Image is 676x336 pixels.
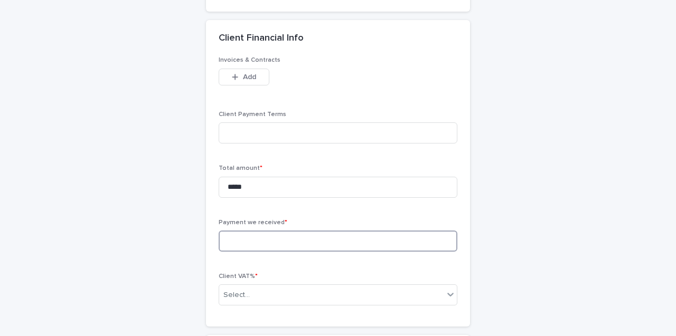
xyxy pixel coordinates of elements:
[219,165,262,171] span: Total amount
[219,273,258,280] span: Client VAT%
[219,69,269,85] button: Add
[219,111,286,118] span: Client Payment Terms
[219,57,280,63] span: Invoices & Contracts
[219,219,287,226] span: Payment we received
[219,33,304,44] h2: Client Financial Info
[243,73,256,81] span: Add
[223,290,250,301] div: Select...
